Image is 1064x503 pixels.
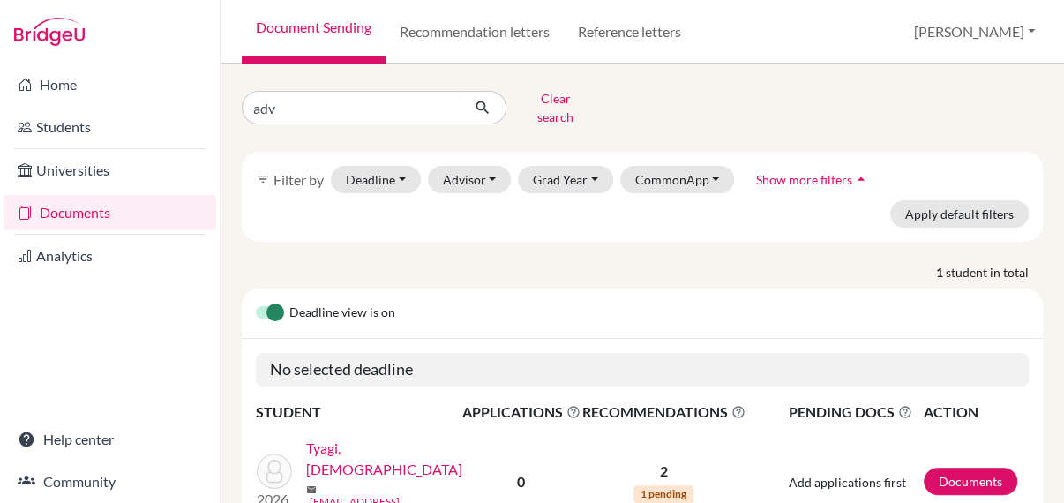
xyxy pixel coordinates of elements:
a: Home [4,67,216,102]
span: PENDING DOCS [788,402,922,423]
button: Deadline [331,166,421,193]
a: Students [4,109,216,145]
img: Bridge-U [14,18,85,46]
th: ACTION [923,401,1029,424]
button: Clear search [506,85,604,131]
a: Documents [4,195,216,230]
span: RECOMMENDATIONS [581,402,745,423]
i: filter_list [256,172,270,186]
span: Filter by [273,171,324,188]
a: Community [4,464,216,499]
a: Tyagi, [DEMOGRAPHIC_DATA] [306,438,473,480]
b: 0 [517,473,525,490]
a: Analytics [4,238,216,274]
th: STUDENT [256,401,461,424]
button: [PERSON_NAME] [906,15,1043,49]
button: CommonApp [620,166,735,193]
span: 1 pending [633,485,693,503]
strong: 1 [936,263,946,282]
span: Show more filters [756,172,852,187]
h5: No selected deadline [256,353,1029,387]
input: Find student by name... [242,91,461,124]
button: Apply default filters [890,200,1029,228]
a: Help center [4,422,216,457]
a: Universities [4,153,216,188]
span: Add applications first [788,475,905,490]
i: arrow_drop_up [852,170,870,188]
button: Grad Year [518,166,613,193]
button: Show more filtersarrow_drop_up [741,166,885,193]
span: APPLICATIONS [461,402,580,423]
img: Tyagi, Advaita [257,454,292,489]
a: Documents [924,468,1017,495]
button: Advisor [428,166,512,193]
p: 2 [581,461,745,482]
span: Deadline view is on [289,303,395,324]
span: student in total [946,263,1043,282]
span: mail [306,484,317,495]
